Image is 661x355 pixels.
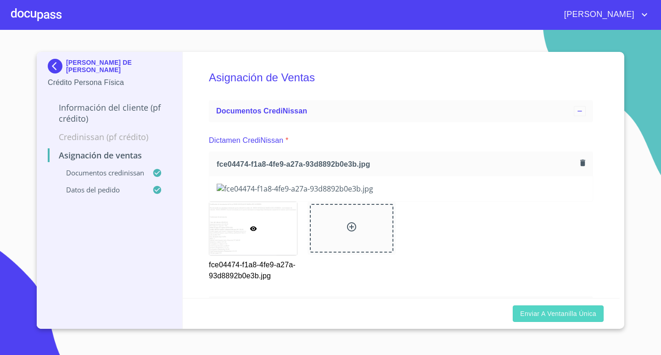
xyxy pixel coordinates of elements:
span: Enviar a Ventanilla única [520,308,596,320]
p: Asignación de Ventas [48,150,171,161]
button: Enviar a Ventanilla única [513,305,604,322]
button: account of current user [557,7,650,22]
div: [PERSON_NAME] DE [PERSON_NAME] [48,59,171,77]
div: Documentos CrediNissan [209,100,593,122]
span: fce04474-f1a8-4fe9-a27a-93d8892b0e3b.jpg [217,159,577,169]
p: Datos del pedido [48,185,152,194]
p: Documentos CrediNissan [48,168,152,177]
p: [PERSON_NAME] DE [PERSON_NAME] [66,59,171,73]
p: Dictamen CrediNissan [209,135,283,146]
p: fce04474-f1a8-4fe9-a27a-93d8892b0e3b.jpg [209,256,297,282]
h5: Asignación de Ventas [209,59,593,96]
span: [PERSON_NAME] [557,7,639,22]
img: fce04474-f1a8-4fe9-a27a-93d8892b0e3b.jpg [217,184,585,194]
p: Información del cliente (PF crédito) [48,102,171,124]
span: Documentos CrediNissan [216,107,307,115]
p: Credinissan (PF crédito) [48,131,171,142]
p: Crédito Persona Física [48,77,171,88]
img: Docupass spot blue [48,59,66,73]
